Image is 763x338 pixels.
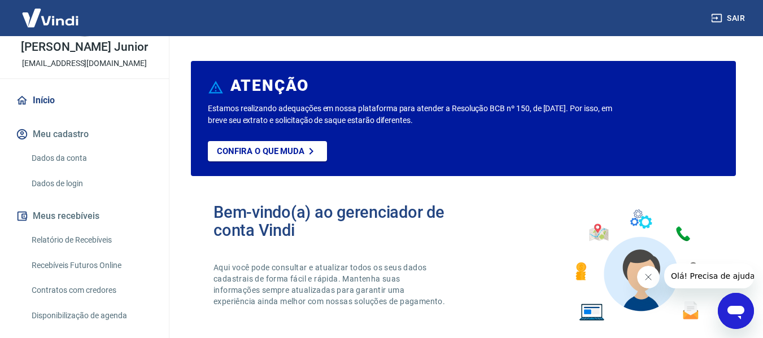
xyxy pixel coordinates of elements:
[213,262,447,307] p: Aqui você pode consultar e atualizar todos os seus dados cadastrais de forma fácil e rápida. Mant...
[27,279,155,302] a: Contratos com credores
[208,103,617,126] p: Estamos realizando adequações em nossa plataforma para atender a Resolução BCB nº 150, de [DATE]....
[664,264,754,288] iframe: Mensagem da empresa
[208,141,327,161] a: Confira o que muda
[14,122,155,147] button: Meu cadastro
[637,266,660,288] iframe: Fechar mensagem
[27,147,155,170] a: Dados da conta
[709,8,749,29] button: Sair
[27,172,155,195] a: Dados de login
[14,204,155,229] button: Meus recebíveis
[22,58,147,69] p: [EMAIL_ADDRESS][DOMAIN_NAME]
[27,304,155,327] a: Disponibilização de agenda
[27,254,155,277] a: Recebíveis Futuros Online
[7,8,95,17] span: Olá! Precisa de ajuda?
[14,1,87,35] img: Vindi
[213,203,464,239] h2: Bem-vindo(a) ao gerenciador de conta Vindi
[27,229,155,252] a: Relatório de Recebíveis
[217,146,304,156] p: Confira o que muda
[565,203,713,328] img: Imagem de um avatar masculino com diversos icones exemplificando as funcionalidades do gerenciado...
[14,88,155,113] a: Início
[718,293,754,329] iframe: Botão para abrir a janela de mensagens
[21,41,148,53] p: [PERSON_NAME] Junior
[230,80,309,91] h6: ATENÇÃO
